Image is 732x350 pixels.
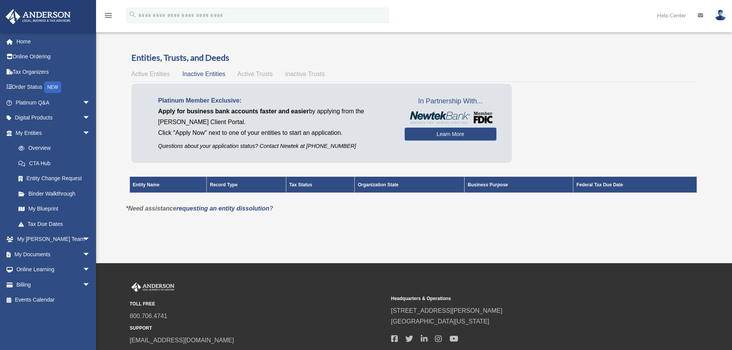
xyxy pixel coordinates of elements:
[355,177,465,193] th: Organization State
[573,177,697,193] th: Federal Tax Due Date
[128,10,137,19] i: search
[11,186,98,201] a: Binder Walkthrough
[715,10,726,21] img: User Pic
[158,106,393,128] p: by applying from the [PERSON_NAME] Client Portal.
[391,295,647,303] small: Headquarters & Operations
[176,205,269,212] a: requesting an entity dissolution
[5,95,102,110] a: Platinum Q&Aarrow_drop_down
[5,125,98,141] a: My Entitiesarrow_drop_down
[5,292,102,308] a: Events Calendar
[5,247,102,262] a: My Documentsarrow_drop_down
[158,95,393,106] p: Platinum Member Exclusive:
[11,201,98,217] a: My Blueprint
[285,71,325,77] span: Inactive Trusts
[104,13,113,20] a: menu
[5,232,102,247] a: My [PERSON_NAME] Teamarrow_drop_down
[83,277,98,293] span: arrow_drop_down
[11,216,98,232] a: Tax Due Dates
[391,318,490,325] a: [GEOGRAPHIC_DATA][US_STATE]
[158,108,309,114] span: Apply for business bank accounts faster and easier
[131,52,695,64] h3: Entities, Trusts, and Deeds
[83,247,98,262] span: arrow_drop_down
[11,156,98,171] a: CTA Hub
[129,177,207,193] th: Entity Name
[5,277,102,292] a: Billingarrow_drop_down
[5,64,102,80] a: Tax Organizers
[391,307,503,314] a: [STREET_ADDRESS][PERSON_NAME]
[126,205,273,212] em: *Need assistance ?
[465,177,573,193] th: Business Purpose
[158,128,393,138] p: Click "Apply Now" next to one of your entities to start an application.
[11,171,98,186] a: Entity Change Request
[3,9,73,24] img: Anderson Advisors Platinum Portal
[286,177,355,193] th: Tax Status
[5,110,102,126] a: Digital Productsarrow_drop_down
[83,125,98,141] span: arrow_drop_down
[405,128,496,141] a: Learn More
[405,95,496,108] span: In Partnership With...
[130,313,168,319] a: 800.706.4741
[11,141,94,156] a: Overview
[130,282,176,292] img: Anderson Advisors Platinum Portal
[83,110,98,126] span: arrow_drop_down
[44,81,61,93] div: NEW
[5,49,102,65] a: Online Ordering
[83,232,98,247] span: arrow_drop_down
[5,80,102,95] a: Order StatusNEW
[83,262,98,278] span: arrow_drop_down
[207,177,286,193] th: Record Type
[104,11,113,20] i: menu
[158,141,393,151] p: Questions about your application status? Contact Newtek at [PHONE_NUMBER]
[5,34,102,49] a: Home
[130,337,234,343] a: [EMAIL_ADDRESS][DOMAIN_NAME]
[83,95,98,111] span: arrow_drop_down
[131,71,170,77] span: Active Entities
[237,71,273,77] span: Active Trusts
[130,300,386,308] small: TOLL FREE
[408,111,493,124] img: NewtekBankLogoSM.png
[5,262,102,277] a: Online Learningarrow_drop_down
[182,71,225,77] span: Inactive Entities
[130,324,386,332] small: SUPPORT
